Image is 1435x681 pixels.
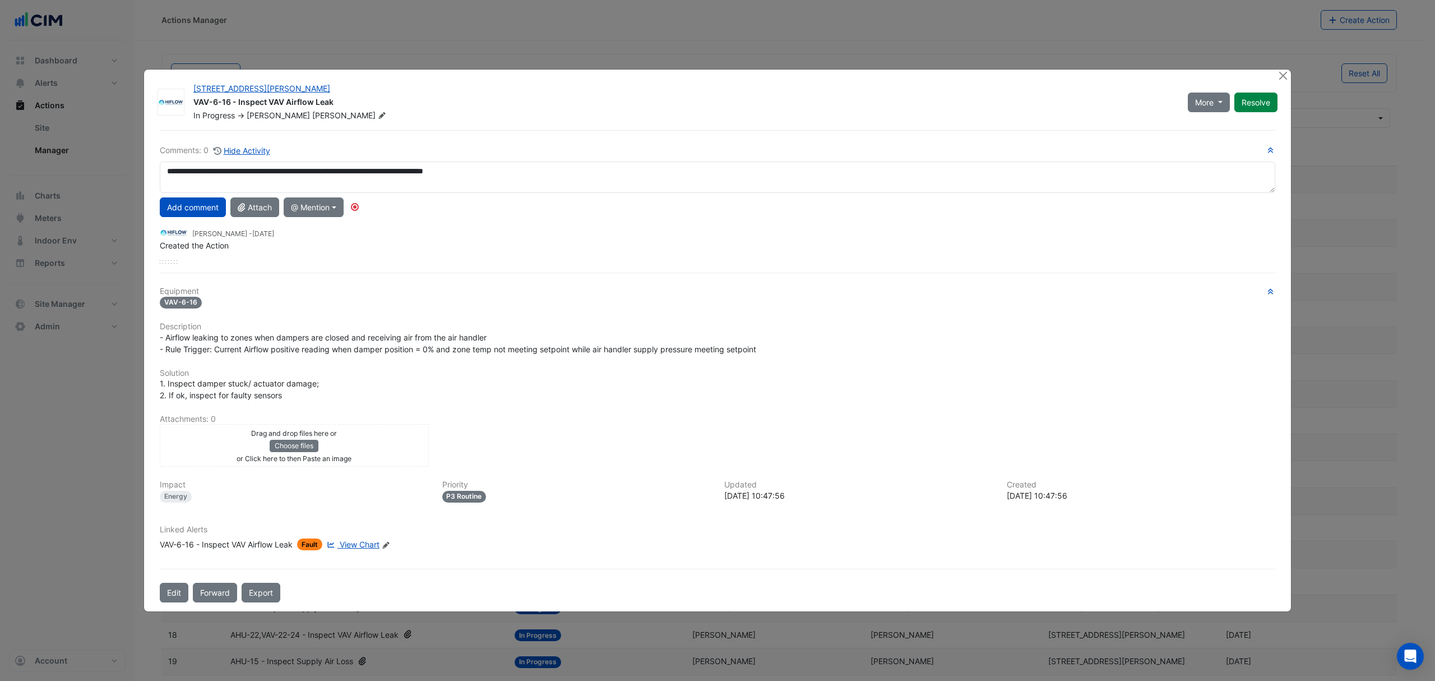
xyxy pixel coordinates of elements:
span: -> [237,111,244,120]
h6: Solution [160,369,1275,378]
h6: Created [1007,480,1276,490]
button: @ Mention [284,197,344,217]
div: Energy [160,491,192,503]
button: Forward [193,583,237,602]
small: [PERSON_NAME] - [192,229,274,239]
span: [PERSON_NAME] [247,111,310,120]
button: Edit [160,583,188,602]
h6: Linked Alerts [160,525,1275,535]
span: In Progress [193,111,235,120]
span: - Airflow leaking to zones when dampers are closed and receiving air from the air handler - Rule ... [160,333,756,354]
h6: Description [160,322,1275,332]
span: Fault [297,539,322,550]
div: [DATE] 10:47:56 [1007,490,1276,501]
button: Hide Activity [213,144,271,157]
small: or Click here to then Paste an image [237,454,351,463]
div: VAV-6-16 - Inspect VAV Airflow Leak [193,96,1174,110]
fa-icon: Edit Linked Alerts [382,541,390,549]
div: P3 Routine [442,491,487,503]
span: Created the Action [160,241,229,250]
h6: Priority [442,480,711,490]
span: More [1195,96,1214,108]
button: Choose files [270,440,318,452]
a: [STREET_ADDRESS][PERSON_NAME] [193,84,330,93]
img: HiFlow [160,227,188,239]
div: VAV-6-16 - Inspect VAV Airflow Leak [160,539,293,550]
h6: Equipment [160,287,1275,296]
img: HiFlow [158,97,184,108]
div: Open Intercom Messenger [1397,643,1424,670]
button: More [1188,93,1230,112]
a: View Chart [325,539,379,550]
button: Add comment [160,197,226,217]
a: Export [242,583,280,602]
h6: Updated [724,480,993,490]
h6: Impact [160,480,429,490]
button: Resolve [1234,93,1277,112]
span: VAV-6-16 [160,297,202,309]
div: [DATE] 10:47:56 [724,490,993,501]
div: Comments: 0 [160,144,271,157]
span: View Chart [340,540,379,549]
span: 2025-09-30 10:47:56 [252,229,274,238]
div: Tooltip anchor [350,202,360,212]
h6: Attachments: 0 [160,415,1275,424]
span: [PERSON_NAME] [312,110,388,121]
small: Drag and drop files here or [251,429,337,438]
span: 1. Inspect damper stuck/ actuator damage; 2. If ok, inspect for faulty sensors [160,379,319,400]
button: Attach [230,197,279,217]
button: Close [1277,70,1289,81]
